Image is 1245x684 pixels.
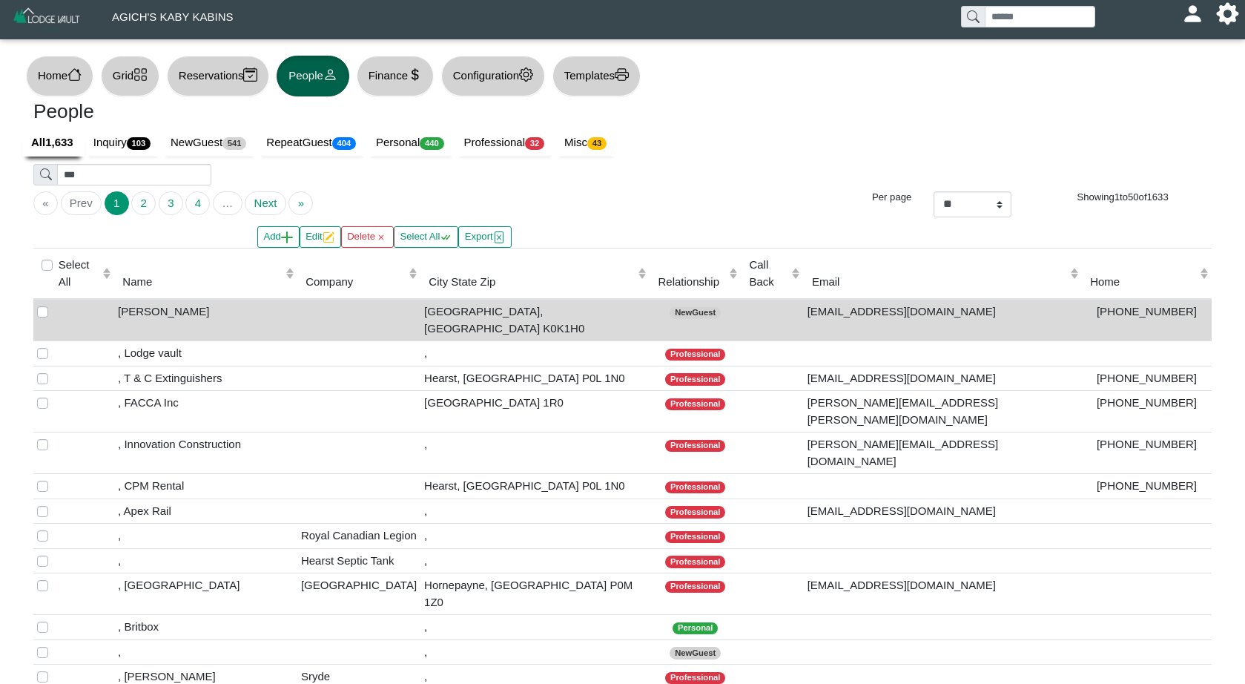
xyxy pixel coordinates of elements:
[297,524,420,549] td: Royal Canadian Legion
[665,581,725,593] span: Professional
[1114,191,1120,203] span: 1
[519,68,533,82] svg: gear
[804,433,1082,474] td: [PERSON_NAME][EMAIL_ADDRESS][DOMAIN_NAME]
[665,440,725,453] span: Professional
[306,274,405,291] div: Company
[127,137,151,150] span: 103
[455,129,556,157] a: Professional32
[323,68,337,82] svg: person
[67,68,82,82] svg: house
[245,191,285,215] button: Go to next page
[441,56,545,96] button: Configurationgear
[1086,395,1208,412] div: [PHONE_NUMBER]
[749,257,787,290] div: Call Back
[1222,8,1233,19] svg: gear fill
[40,168,52,180] svg: search
[185,191,210,215] button: Go to page 4
[555,129,618,157] a: Misc43
[420,615,650,640] td: ,
[394,226,458,248] button: Select Allcheck all
[1187,8,1198,19] svg: person fill
[665,349,725,361] span: Professional
[122,274,282,291] div: Name
[114,391,297,433] td: , FACCA Inc
[420,391,650,433] td: [GEOGRAPHIC_DATA] 1R0
[804,366,1082,391] td: [EMAIL_ADDRESS][DOMAIN_NAME]
[804,499,1082,524] td: [EMAIL_ADDRESS][DOMAIN_NAME]
[420,499,650,524] td: ,
[1086,370,1208,387] div: [PHONE_NUMBER]
[114,524,297,549] td: ,
[615,68,629,82] svg: printer
[300,226,341,248] button: Editpencil square
[804,299,1082,341] td: [EMAIL_ADDRESS][DOMAIN_NAME]
[408,68,422,82] svg: currency dollar
[26,56,93,96] button: Homehouse
[1147,191,1169,203] span: 1633
[552,56,641,96] button: Templatesprinter
[133,68,148,82] svg: grid
[281,231,293,243] svg: plus
[114,499,297,524] td: , Apex Rail
[804,573,1082,615] td: [EMAIL_ADDRESS][DOMAIN_NAME]
[1090,274,1196,291] div: Home
[665,556,725,568] span: Professional
[357,56,434,96] button: Financecurrency dollar
[1086,436,1208,453] div: [PHONE_NUMBER]
[833,191,911,203] h6: Per page
[114,474,297,499] td: , CPM Rental
[420,573,650,615] td: Hornepayne, [GEOGRAPHIC_DATA] P0M 1Z0
[114,366,297,391] td: , T & C Extinguishers
[375,231,387,243] svg: x
[162,129,257,157] a: NewGuest541
[420,299,650,341] td: [GEOGRAPHIC_DATA], [GEOGRAPHIC_DATA] K0K1H0
[257,129,367,157] a: RepeatGuest404
[420,639,650,665] td: ,
[12,6,82,32] img: Z
[33,191,811,215] ul: Pagination
[665,481,725,494] span: Professional
[420,137,443,150] span: 440
[114,615,297,640] td: , Britbox
[429,274,634,291] div: City State Zip
[1086,478,1208,495] div: [PHONE_NUMBER]
[665,373,725,386] span: Professional
[297,548,420,573] td: Hearst Septic Tank
[323,231,334,243] svg: pencil square
[114,639,297,665] td: ,
[332,137,356,150] span: 404
[665,398,725,411] span: Professional
[33,100,612,124] h3: People
[297,573,420,615] td: [GEOGRAPHIC_DATA]
[114,573,297,615] td: , [GEOGRAPHIC_DATA]
[420,433,650,474] td: ,
[1128,191,1139,203] span: 50
[420,341,650,366] td: ,
[131,191,156,215] button: Go to page 2
[440,231,452,243] svg: check all
[967,10,979,22] svg: search
[288,191,313,215] button: Go to last page
[1034,191,1212,203] h6: Showing to of
[420,548,650,573] td: ,
[665,506,725,519] span: Professional
[420,524,650,549] td: ,
[525,137,544,150] span: 32
[59,257,99,290] label: Select All
[114,299,297,341] td: [PERSON_NAME]
[243,68,257,82] svg: calendar2 check
[101,56,159,96] button: Gridgrid
[804,391,1082,433] td: [PERSON_NAME][EMAIL_ADDRESS][PERSON_NAME][DOMAIN_NAME]
[673,622,718,635] span: Personal
[159,191,183,215] button: Go to page 3
[85,129,162,157] a: Inquiry103
[257,226,300,248] button: Addplus
[458,226,511,248] button: Exportfile excel
[45,136,73,148] b: 1,633
[341,226,394,248] button: Deletex
[277,56,349,96] button: Peopleperson
[587,137,607,150] span: 43
[493,231,505,243] svg: file excel
[665,531,725,544] span: Professional
[167,56,269,96] button: Reservationscalendar2 check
